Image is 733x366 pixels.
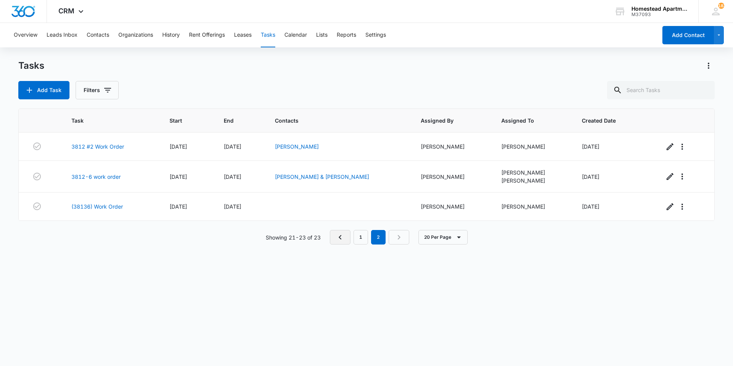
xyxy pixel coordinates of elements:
[118,23,153,47] button: Organizations
[371,230,386,245] em: 2
[330,230,409,245] nav: Pagination
[170,203,187,210] span: [DATE]
[582,143,599,150] span: [DATE]
[71,143,124,151] a: 3812 #2 Work Order
[224,173,241,180] span: [DATE]
[501,143,563,151] div: [PERSON_NAME]
[501,202,563,211] div: [PERSON_NAME]
[14,23,37,47] button: Overview
[421,143,483,151] div: [PERSON_NAME]
[421,117,472,125] span: Assigned By
[330,230,350,245] a: Previous Page
[607,81,715,99] input: Search Tasks
[224,143,241,150] span: [DATE]
[47,23,77,47] button: Leads Inbox
[354,230,368,245] a: Page 1
[275,117,391,125] span: Contacts
[501,168,563,177] div: [PERSON_NAME]
[224,117,245,125] span: End
[170,117,195,125] span: Start
[501,117,552,125] span: Assigned To
[284,23,307,47] button: Calendar
[421,202,483,211] div: [PERSON_NAME]
[702,60,715,72] button: Actions
[365,23,386,47] button: Settings
[71,202,123,211] a: (38136) Work Order
[316,23,328,47] button: Lists
[87,23,109,47] button: Contacts
[275,173,369,180] a: [PERSON_NAME] & [PERSON_NAME]
[224,203,241,210] span: [DATE]
[189,23,225,47] button: Rent Offerings
[266,233,321,241] p: Showing 21-23 of 23
[170,143,187,150] span: [DATE]
[170,173,187,180] span: [DATE]
[18,81,69,99] button: Add Task
[337,23,356,47] button: Reports
[76,81,119,99] button: Filters
[71,173,121,181] a: 3812-6 work order
[718,3,724,9] span: 183
[18,60,44,71] h1: Tasks
[261,23,275,47] button: Tasks
[71,117,140,125] span: Task
[421,173,483,181] div: [PERSON_NAME]
[162,23,180,47] button: History
[501,177,563,185] div: [PERSON_NAME]
[582,117,635,125] span: Created Date
[58,7,74,15] span: CRM
[275,143,319,150] a: [PERSON_NAME]
[718,3,724,9] div: notifications count
[582,203,599,210] span: [DATE]
[662,26,714,44] button: Add Contact
[234,23,252,47] button: Leases
[631,12,687,17] div: account id
[582,173,599,180] span: [DATE]
[418,230,468,245] button: 20 Per Page
[631,6,687,12] div: account name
